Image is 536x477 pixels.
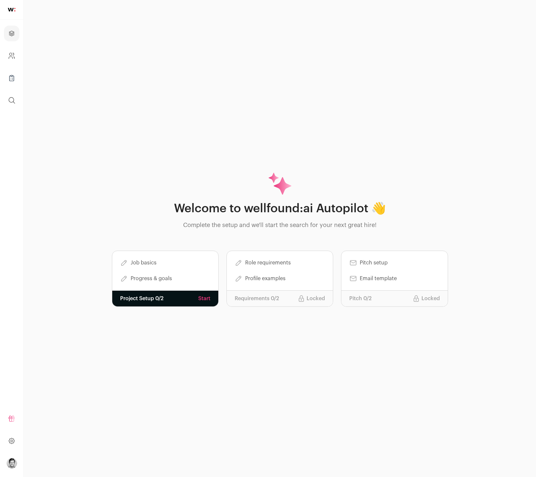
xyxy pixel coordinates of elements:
img: wellfound-shorthand-0d5821cbd27db2630d0214b213865d53afaa358527fdda9d0ea32b1df1b89c2c.svg [8,8,15,11]
p: Locked [307,295,325,302]
a: Start [198,295,210,302]
h1: Welcome to wellfound:ai Autopilot 👋 [174,202,386,215]
a: Projects [4,26,19,41]
p: Requirements 0/2 [235,295,279,302]
img: 606302-medium_jpg [7,458,17,468]
span: Progress & goals [131,275,172,282]
p: Complete the setup and we'll start the search for your next great hire! [183,220,376,230]
p: Pitch 0/2 [349,295,372,302]
p: Locked [421,295,440,302]
a: Company and ATS Settings [4,48,19,64]
button: Open dropdown [7,458,17,468]
span: Role requirements [245,259,291,267]
p: Project Setup 0/2 [120,295,163,302]
span: Profile examples [245,275,286,282]
a: Company Lists [4,70,19,86]
span: Email template [360,275,397,282]
span: Pitch setup [360,259,388,267]
span: Job basics [131,259,157,267]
